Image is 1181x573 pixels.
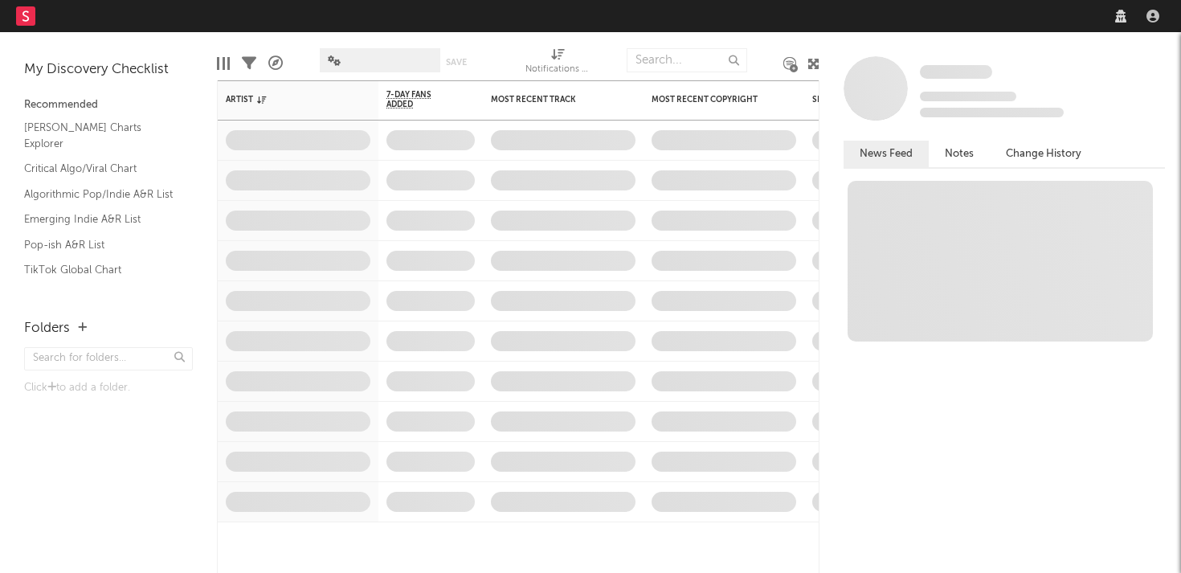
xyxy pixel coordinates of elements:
[920,108,1064,117] span: 0 fans last week
[627,48,747,72] input: Search...
[24,60,193,80] div: My Discovery Checklist
[446,58,467,67] button: Save
[24,186,177,203] a: Algorithmic Pop/Indie A&R List
[812,95,933,104] div: Spotify Monthly Listeners
[24,236,177,254] a: Pop-ish A&R List
[525,60,590,80] div: Notifications (Artist)
[217,40,230,87] div: Edit Columns
[24,119,177,152] a: [PERSON_NAME] Charts Explorer
[491,95,611,104] div: Most Recent Track
[652,95,772,104] div: Most Recent Copyright
[24,379,193,398] div: Click to add a folder.
[525,40,590,87] div: Notifications (Artist)
[920,65,992,79] span: Some Artist
[386,90,451,109] span: 7-Day Fans Added
[242,40,256,87] div: Filters
[844,141,929,167] button: News Feed
[990,141,1097,167] button: Change History
[929,141,990,167] button: Notes
[268,40,283,87] div: A&R Pipeline
[24,261,177,279] a: TikTok Global Chart
[920,92,1016,101] span: Tracking Since: [DATE]
[24,160,177,178] a: Critical Algo/Viral Chart
[226,95,346,104] div: Artist
[24,287,177,305] a: Recommended For You
[920,64,992,80] a: Some Artist
[24,319,70,338] div: Folders
[24,211,177,228] a: Emerging Indie A&R List
[24,347,193,370] input: Search for folders...
[24,96,193,115] div: Recommended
